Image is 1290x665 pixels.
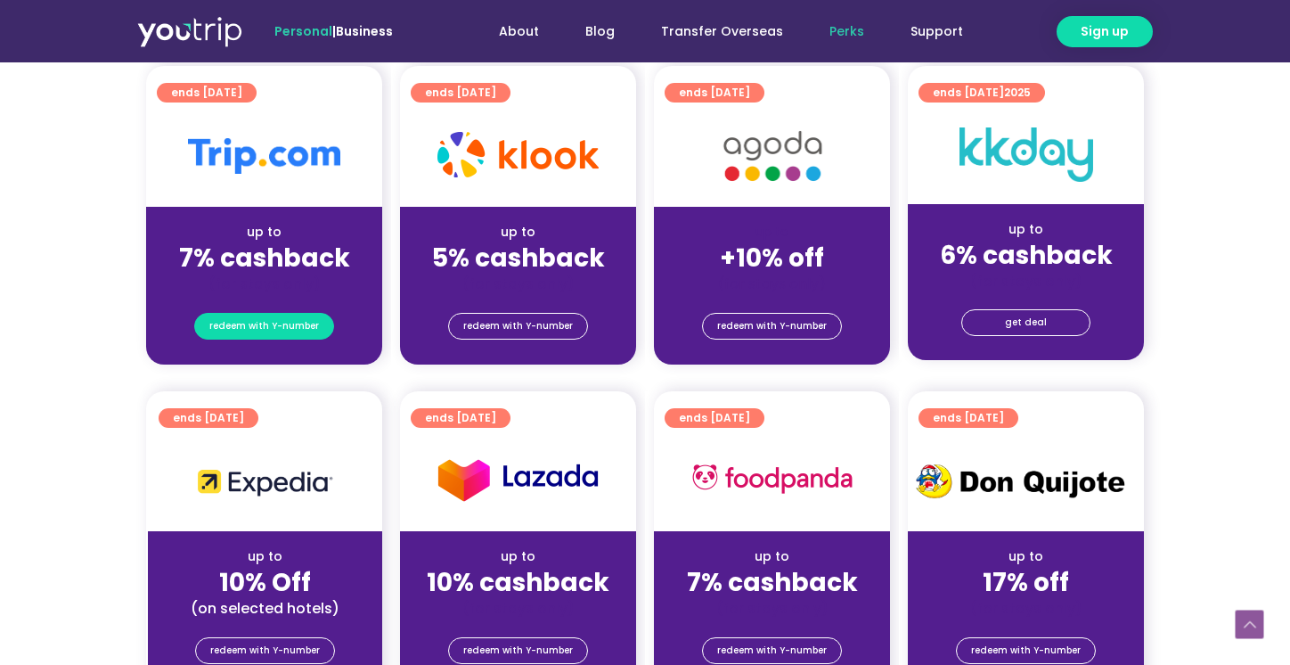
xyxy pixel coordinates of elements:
[162,547,368,566] div: up to
[425,83,496,103] span: ends [DATE]
[1004,85,1031,100] span: 2025
[687,565,858,600] strong: 7% cashback
[922,220,1130,239] div: up to
[702,637,842,664] a: redeem with Y-number
[887,15,986,48] a: Support
[919,83,1045,103] a: ends [DATE]2025
[448,637,588,664] a: redeem with Y-number
[179,241,350,275] strong: 7% cashback
[922,547,1130,566] div: up to
[961,309,1090,336] a: get deal
[448,313,588,340] a: redeem with Y-number
[162,599,368,618] div: (on selected hotels)
[668,599,876,618] div: (for stays only)
[956,637,1096,664] a: redeem with Y-number
[336,22,393,40] a: Business
[414,547,622,566] div: up to
[679,83,750,103] span: ends [DATE]
[414,223,622,242] div: up to
[940,238,1113,273] strong: 6% cashback
[971,638,1081,663] span: redeem with Y-number
[274,22,393,40] span: |
[668,275,876,293] div: (for stays only)
[638,15,806,48] a: Transfer Overseas
[933,408,1004,428] span: ends [DATE]
[717,638,827,663] span: redeem with Y-number
[411,408,510,428] a: ends [DATE]
[171,83,242,103] span: ends [DATE]
[219,565,311,600] strong: 10% Off
[209,314,319,339] span: redeem with Y-number
[160,223,368,242] div: up to
[922,599,1130,618] div: (for stays only)
[427,565,609,600] strong: 10% cashback
[432,241,605,275] strong: 5% cashback
[194,313,334,340] a: redeem with Y-number
[157,83,257,103] a: ends [DATE]
[755,223,788,241] span: up to
[159,408,258,428] a: ends [DATE]
[668,547,876,566] div: up to
[679,408,750,428] span: ends [DATE]
[720,241,824,275] strong: +10% off
[933,83,1031,103] span: ends [DATE]
[665,408,764,428] a: ends [DATE]
[425,408,496,428] span: ends [DATE]
[414,275,622,293] div: (for stays only)
[1057,16,1153,47] a: Sign up
[1081,22,1129,41] span: Sign up
[441,15,986,48] nav: Menu
[922,272,1130,291] div: (for stays only)
[274,22,332,40] span: Personal
[173,408,244,428] span: ends [DATE]
[160,275,368,293] div: (for stays only)
[919,408,1018,428] a: ends [DATE]
[210,638,320,663] span: redeem with Y-number
[665,83,764,103] a: ends [DATE]
[411,83,510,103] a: ends [DATE]
[702,313,842,340] a: redeem with Y-number
[463,638,573,663] span: redeem with Y-number
[476,15,562,48] a: About
[463,314,573,339] span: redeem with Y-number
[806,15,887,48] a: Perks
[195,637,335,664] a: redeem with Y-number
[983,565,1069,600] strong: 17% off
[1005,310,1047,335] span: get deal
[562,15,638,48] a: Blog
[717,314,827,339] span: redeem with Y-number
[414,599,622,618] div: (for stays only)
